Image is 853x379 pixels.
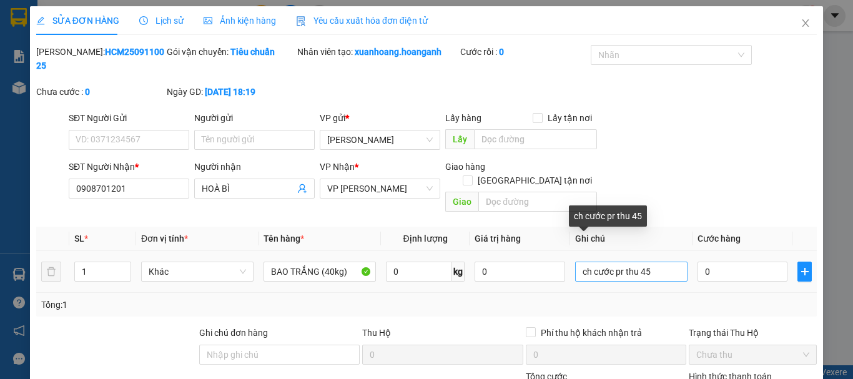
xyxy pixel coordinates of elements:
span: Yêu cầu xuất hóa đơn điện tử [296,16,428,26]
input: Dọc đường [474,129,597,149]
span: Chưa thu [696,345,809,364]
input: Dọc đường [478,192,597,212]
span: Lấy tận nơi [543,111,597,125]
span: picture [204,16,212,25]
span: Lịch sử [139,16,184,26]
img: icon [296,16,306,26]
span: close [801,18,811,28]
span: [GEOGRAPHIC_DATA] tận nơi [473,174,597,187]
div: Trạng thái Thu Hộ [689,326,817,340]
span: Giá trị hàng [475,234,521,244]
span: Cước hàng [698,234,741,244]
span: SỬA ĐƠN HÀNG [36,16,119,26]
div: Chưa cước : [36,85,164,99]
span: Lấy [445,129,474,149]
div: VP [PERSON_NAME] [119,11,220,41]
span: VP Phan Rang [327,179,433,198]
input: Ghi chú đơn hàng [199,345,360,365]
span: plus [798,267,811,277]
span: Phí thu hộ khách nhận trả [536,326,647,340]
span: user-add [297,184,307,194]
button: delete [41,262,61,282]
b: xuanhoang.hoanganh [355,47,441,57]
div: Cước rồi : [460,45,588,59]
span: Định lượng [403,234,447,244]
button: Close [788,6,823,41]
div: [PERSON_NAME]: [36,45,164,72]
span: Khác [149,262,246,281]
label: Ghi chú đơn hàng [199,328,268,338]
span: Thu Hộ [362,328,391,338]
th: Ghi chú [570,227,693,251]
div: TÙNG VY [119,41,220,56]
span: Hồ Chí Minh [327,130,433,149]
div: 0329229659 [11,54,111,71]
span: kg [452,262,465,282]
span: CC [117,81,132,94]
div: Gói vận chuyển: [167,45,295,59]
div: SĐT Người Gửi [69,111,189,125]
span: Đơn vị tính [141,234,188,244]
button: plus [797,262,812,282]
div: Người nhận [194,160,315,174]
b: [DATE] 18:19 [205,87,255,97]
span: Nhận: [119,12,149,25]
span: Giao hàng [445,162,485,172]
span: Ảnh kiện hàng [204,16,276,26]
div: Nhân viên tạo: [297,45,458,59]
span: Giao [445,192,478,212]
b: Tiêu chuẩn [230,47,275,57]
span: clock-circle [139,16,148,25]
input: VD: Bàn, Ghế [264,262,376,282]
div: Tổng: 1 [41,298,330,312]
div: SĐT Người Nhận [69,160,189,174]
span: Tên hàng [264,234,304,244]
span: edit [36,16,45,25]
b: 0 [85,87,90,97]
span: SL [74,234,84,244]
div: AN [11,39,111,54]
div: VP gửi [320,111,440,125]
div: Ngày GD: [167,85,295,99]
span: Lấy hàng [445,113,481,123]
div: 0901187686 [119,56,220,73]
input: Ghi Chú [575,262,688,282]
span: VP Nhận [320,162,355,172]
div: ch cước pr thu 45 [569,205,647,227]
span: Gửi: [11,11,30,24]
b: 0 [499,47,504,57]
div: [PERSON_NAME] [11,11,111,39]
div: Người gửi [194,111,315,125]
